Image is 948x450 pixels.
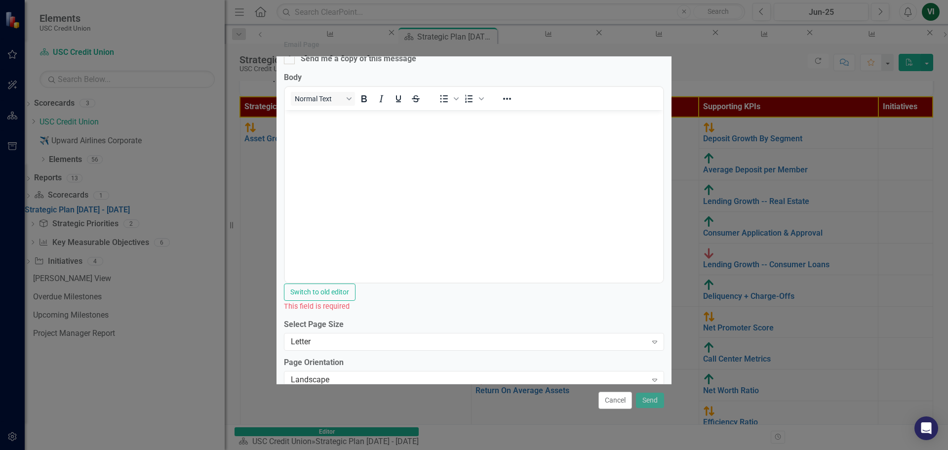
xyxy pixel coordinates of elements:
[914,416,938,440] div: Open Intercom Messenger
[390,92,407,106] button: Underline
[284,319,664,330] label: Select Page Size
[291,92,355,106] button: Block Normal Text
[285,110,663,283] iframe: Rich Text Area
[284,72,302,83] label: Body
[407,92,424,106] button: Strikethrough
[284,284,355,301] button: Switch to old editor
[284,41,319,48] div: Email Page
[295,95,343,103] span: Normal Text
[355,92,372,106] button: Bold
[291,336,647,348] div: Letter
[436,92,461,106] div: Bullet list
[499,92,515,106] button: Reveal or hide additional toolbar items
[462,92,486,106] div: Numbered list
[284,301,664,312] div: This field is required
[284,357,664,368] label: Page Orientation
[301,53,416,65] div: Send me a copy of this message
[598,392,632,409] button: Cancel
[636,393,664,408] button: Send
[291,374,647,385] div: Landscape
[373,92,390,106] button: Italic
